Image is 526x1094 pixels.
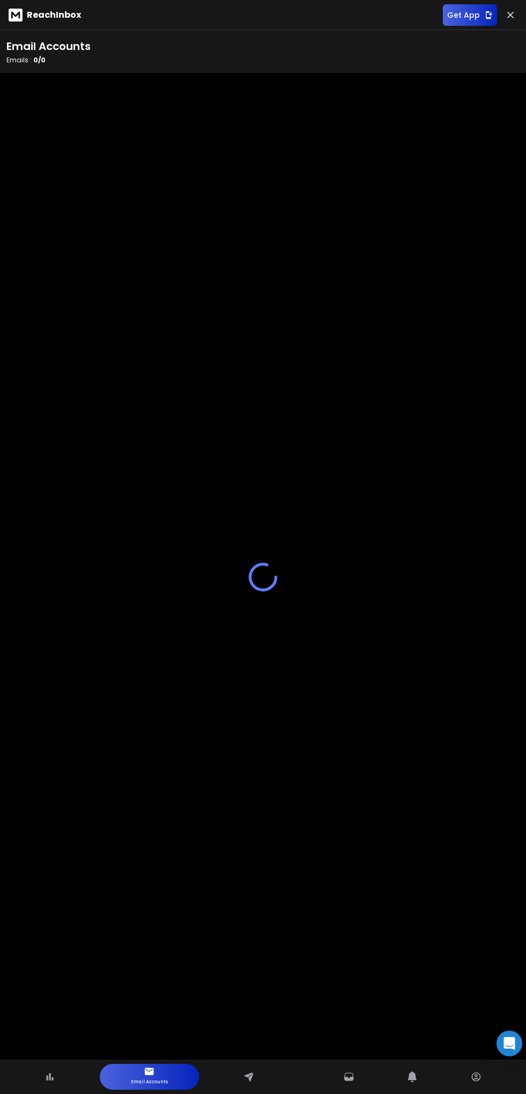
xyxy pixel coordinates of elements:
p: Email Accounts [131,1077,168,1088]
h1: Email Accounts [6,39,91,54]
p: Emails : [6,56,91,64]
span: 0 / 0 [33,55,46,64]
p: ReachInbox [27,9,81,21]
button: Get App [443,4,497,26]
div: Open Intercom Messenger [496,1031,522,1056]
